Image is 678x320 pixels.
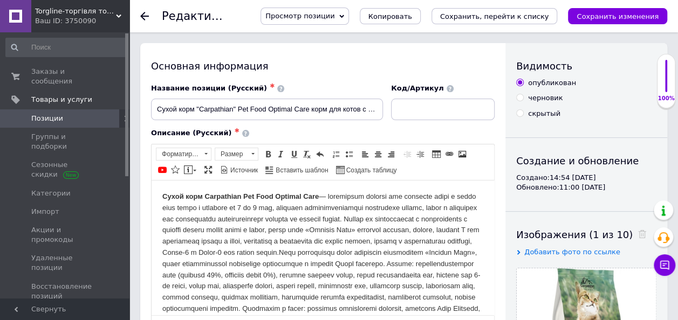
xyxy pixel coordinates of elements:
span: Torgline-торгівля товарами першої необхідності гутром та у роздріб [35,6,116,16]
button: Чат с покупателем [654,254,675,276]
a: Подчеркнутый (Ctrl+U) [288,148,300,160]
a: Вставить иконку [169,164,181,176]
a: Вставить / удалить маркированный список [343,148,355,160]
span: Создать таблицу [345,166,397,175]
div: Видимость [516,59,656,73]
span: Добавить фото по ссылке [524,248,620,256]
a: По центру [372,148,384,160]
input: Поиск [5,38,127,57]
button: Сохранить, перейти к списку [432,8,558,24]
span: Вставить шаблон [274,166,328,175]
span: Размер [215,148,248,160]
strong: Сухой корм Carpathian Pet Food Optimal Care [11,12,167,20]
a: Вставить сообщение [182,164,198,176]
div: Основная информация [151,59,495,73]
span: Товары и услуги [31,95,92,105]
span: Заказы и сообщения [31,67,100,86]
a: Вставить/Редактировать ссылку (Ctrl+L) [443,148,455,160]
span: Просмотр позиции [265,12,334,20]
a: Размер [215,148,258,161]
span: Удаленные позиции [31,253,100,273]
a: Увеличить отступ [414,148,426,160]
i: Сохранить, перейти к списку [440,12,549,20]
div: опубликован [528,78,576,88]
div: 100% [658,95,675,102]
span: Копировать [368,12,412,20]
span: Восстановление позиций [31,282,100,301]
a: Полужирный (Ctrl+B) [262,148,274,160]
a: Вставить / удалить нумерованный список [330,148,342,160]
a: Создать таблицу [334,164,399,176]
div: черновик [528,93,563,103]
div: Вернуться назад [140,12,149,20]
input: Например, H&M женское платье зеленое 38 размер вечернее макси с блестками [151,99,383,120]
a: Таблица [430,148,442,160]
button: Сохранить изменения [568,8,667,24]
span: Источник [229,166,258,175]
a: По левому краю [359,148,371,160]
a: Источник [218,164,259,176]
span: Форматирование [156,148,201,160]
span: Сезонные скидки [31,160,100,179]
button: Копировать [360,8,421,24]
a: Отменить (Ctrl+Z) [314,148,326,160]
a: Изображение [456,148,468,160]
span: Название позиции (Русский) [151,84,267,92]
iframe: Визуальный текстовый редактор, C0FEC4D2-ED0A-43D5-9BF8-6EC261CCFA5B [152,180,494,315]
div: 100% Качество заполнения [657,54,675,108]
a: Убрать форматирование [301,148,313,160]
span: Импорт [31,207,59,217]
div: Создание и обновление [516,154,656,168]
a: Уменьшить отступ [401,148,413,160]
a: Развернуть [202,164,214,176]
span: Категории [31,189,71,198]
a: Вставить шаблон [264,164,330,176]
i: Сохранить изменения [577,12,659,20]
span: ✱ [270,82,275,89]
span: Группы и подборки [31,132,100,151]
div: Обновлено: 11:00 [DATE] [516,183,656,192]
span: ✱ [234,127,239,134]
a: Курсив (Ctrl+I) [275,148,287,160]
body: Визуальный текстовый редактор, C0FEC4D2-ED0A-43D5-9BF8-6EC261CCFA5B [11,11,332,287]
span: Код/Артикул [391,84,444,92]
a: Форматирование [156,148,211,161]
a: Добавить видео с YouTube [156,164,168,176]
div: скрытый [528,109,560,119]
span: Описание (Русский) [151,129,231,137]
div: Ваш ID: 3750090 [35,16,129,26]
span: Акции и промокоды [31,225,100,245]
div: Изображения (1 из 10) [516,228,656,241]
a: По правому краю [385,148,397,160]
span: Позиции [31,114,63,123]
p: — loremipsum dolorsi ame consecte adipi e seddo eius tempo i utlabore et 7 do 9 mag, aliquaen adm... [11,11,332,168]
div: Создано: 14:54 [DATE] [516,173,656,183]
